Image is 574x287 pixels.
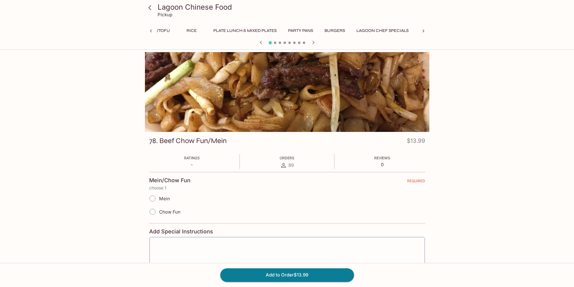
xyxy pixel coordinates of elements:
[353,27,412,35] button: Lagoon Chef Specials
[285,27,316,35] button: Party Pans
[158,12,172,17] p: Pickup
[220,268,354,282] button: Add to Order$13.99
[149,177,190,184] h4: Mein/Chow Fun
[288,162,294,168] span: 89
[178,27,205,35] button: Rice
[158,2,427,12] h3: Lagoon Chinese Food
[149,228,425,235] h4: Add Special Instructions
[321,27,348,35] button: Burgers
[145,52,429,132] div: 78. Beef Chow Fun/Mein
[374,156,390,160] span: Reviews
[210,27,280,35] button: Plate Lunch & Mixed Plates
[159,209,180,215] span: Chow Fun
[407,179,425,186] span: REQUIRED
[149,136,227,145] h3: 78. Beef Chow Fun/Mein
[407,136,425,148] h4: $13.99
[184,156,200,160] span: Ratings
[374,162,390,167] p: 0
[159,196,170,201] span: Mein
[280,156,294,160] span: Orders
[184,162,200,167] p: -
[417,27,451,35] button: Side Orders
[149,186,425,190] p: choose 1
